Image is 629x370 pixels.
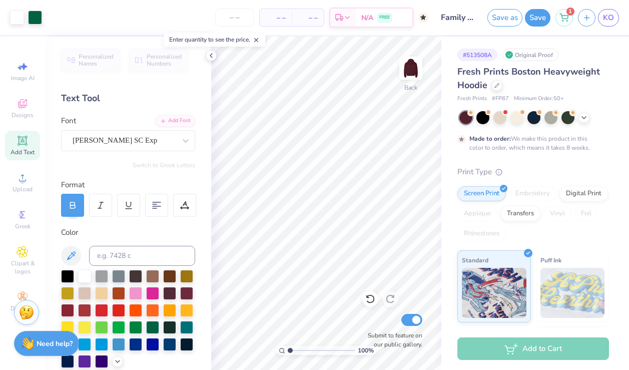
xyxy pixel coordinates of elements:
span: Puff Ink [540,255,561,265]
span: Minimum Order: 50 + [514,95,564,103]
span: Decorate [11,304,35,312]
button: Save [525,9,550,27]
div: Add Font [156,115,195,127]
span: 1 [566,8,574,16]
a: KO [598,9,619,27]
div: Foil [574,206,598,221]
div: We make this product in this color to order, which means it takes 8 weeks. [469,134,592,152]
img: Back [401,58,421,78]
button: Switch to Greek Letters [133,161,195,169]
div: Applique [457,206,497,221]
strong: Need help? [37,339,73,348]
div: Transfers [500,206,540,221]
span: – – [266,13,286,23]
span: Fresh Prints [457,95,487,103]
span: KO [603,12,614,24]
div: Original Proof [502,49,558,61]
span: Designs [12,111,34,119]
span: 100 % [358,346,374,355]
div: Embroidery [509,186,556,201]
div: Text Tool [61,92,195,105]
span: N/A [361,13,373,23]
label: Submit to feature on our public gallery. [362,331,422,349]
div: Vinyl [543,206,571,221]
input: – – [215,9,254,27]
label: Font [61,115,76,127]
div: Print Type [457,166,609,178]
div: # 513508A [457,49,497,61]
span: Personalized Names [79,53,114,67]
div: Back [404,83,417,92]
span: Personalized Numbers [147,53,182,67]
div: Digital Print [559,186,608,201]
img: Standard [462,268,526,318]
img: Puff Ink [540,268,605,318]
input: Untitled Design [433,8,482,28]
strong: Made to order: [469,135,511,143]
span: Greek [15,222,31,230]
div: Color [61,227,195,238]
div: Screen Print [457,186,506,201]
span: # FP87 [492,95,509,103]
button: Save as [487,9,522,27]
span: Clipart & logos [5,259,40,275]
span: Image AI [11,74,35,82]
span: Upload [13,185,33,193]
span: Standard [462,255,488,265]
span: Add Text [11,148,35,156]
input: e.g. 7428 c [89,246,195,266]
div: Enter quantity to see the price. [164,33,265,47]
span: – – [298,13,318,23]
span: Fresh Prints Boston Heavyweight Hoodie [457,66,600,91]
div: Format [61,179,196,191]
div: Rhinestones [457,226,506,241]
span: FREE [379,14,390,21]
